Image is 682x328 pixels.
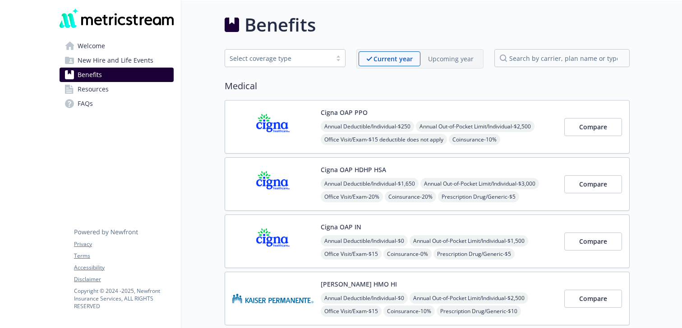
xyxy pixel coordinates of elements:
img: Kaiser Permanente of Hawaii carrier logo [232,279,313,318]
span: Annual Deductible/Individual - $1,650 [321,178,419,189]
a: New Hire and Life Events [60,53,174,68]
span: Office Visit/Exam - $15 [321,248,382,260]
span: Resources [78,82,109,96]
h2: Medical [225,79,630,93]
span: New Hire and Life Events [78,53,153,68]
span: Compare [579,237,607,246]
a: Disclaimer [74,275,173,283]
span: Prescription Drug/Generic - $5 [433,248,515,260]
a: Accessibility [74,264,173,272]
span: Prescription Drug/Generic - $5 [438,191,519,202]
span: Office Visit/Exam - 20% [321,191,383,202]
span: Annual Out-of-Pocket Limit/Individual - $2,500 [410,292,528,304]
span: Compare [579,180,607,188]
button: Cigna OAP HDHP HSA [321,165,386,174]
span: Annual Out-of-Pocket Limit/Individual - $2,500 [416,121,535,132]
a: Benefits [60,68,174,82]
span: Annual Deductible/Individual - $0 [321,292,408,304]
span: Coinsurance - 10% [383,305,435,317]
span: Annual Out-of-Pocket Limit/Individual - $1,500 [410,235,528,246]
span: Compare [579,294,607,303]
span: Office Visit/Exam - $15 [321,305,382,317]
h1: Benefits [244,11,316,38]
p: Copyright © 2024 - 2025 , Newfront Insurance Services, ALL RIGHTS RESERVED [74,287,173,310]
span: Coinsurance - 0% [383,248,432,260]
div: Select coverage type [230,54,327,63]
img: CIGNA carrier logo [232,108,313,146]
span: Compare [579,123,607,131]
span: Office Visit/Exam - $15 deductible does not apply [321,134,447,145]
button: Compare [564,290,622,308]
span: FAQs [78,96,93,111]
span: Coinsurance - 20% [385,191,436,202]
input: search by carrier, plan name or type [494,49,630,67]
span: Prescription Drug/Generic - $10 [437,305,521,317]
a: Privacy [74,240,173,248]
span: Annual Deductible/Individual - $250 [321,121,414,132]
a: Terms [74,252,173,260]
button: [PERSON_NAME] HMO HI [321,279,397,289]
span: Welcome [78,39,105,53]
a: Resources [60,82,174,96]
img: CIGNA carrier logo [232,222,313,260]
a: Welcome [60,39,174,53]
button: Compare [564,232,622,251]
p: Current year [373,54,413,64]
span: Annual Deductible/Individual - $0 [321,235,408,246]
button: Cigna OAP PPO [321,108,368,117]
button: Compare [564,118,622,136]
span: Coinsurance - 10% [449,134,500,145]
button: Compare [564,175,622,193]
img: CIGNA carrier logo [232,165,313,203]
span: Annual Out-of-Pocket Limit/Individual - $3,000 [420,178,539,189]
a: FAQs [60,96,174,111]
span: Benefits [78,68,102,82]
p: Upcoming year [428,54,474,64]
button: Cigna OAP IN [321,222,361,232]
